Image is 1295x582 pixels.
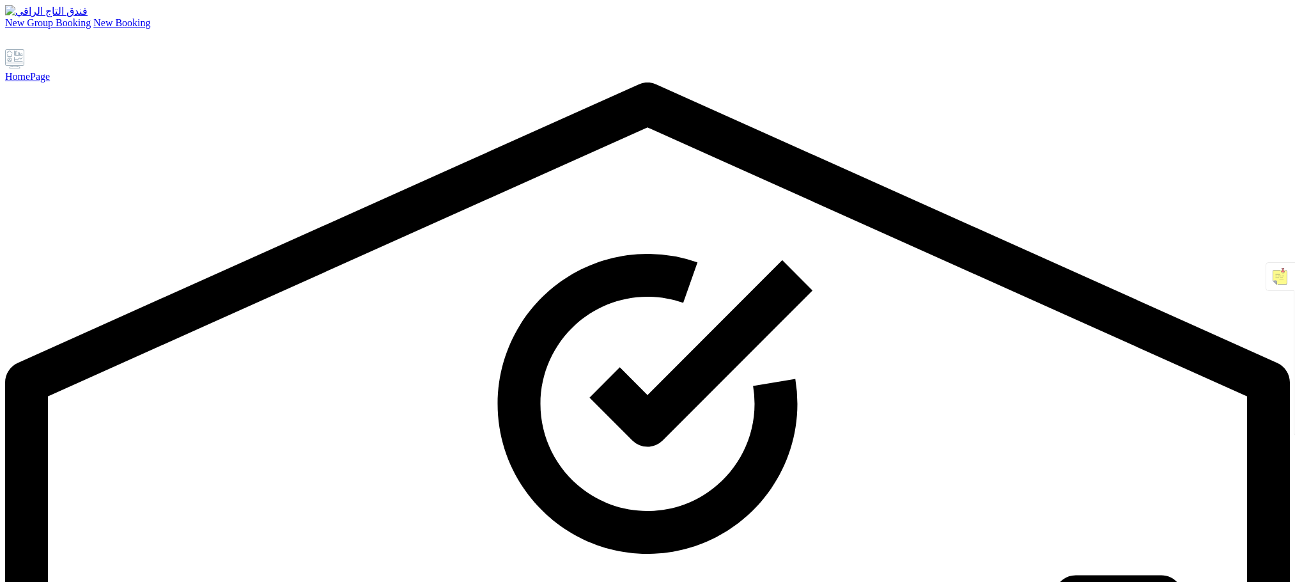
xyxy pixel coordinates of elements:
[5,49,1290,83] a: HomePage
[24,38,41,49] a: Settings
[43,38,58,49] a: Staff feedback
[5,17,91,28] a: New Group Booking
[5,71,1290,83] div: HomePage
[5,5,1290,17] a: فندق التاج الراقي
[5,38,22,49] a: Support
[5,5,88,17] img: فندق التاج الراقي
[93,17,150,28] a: New Booking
